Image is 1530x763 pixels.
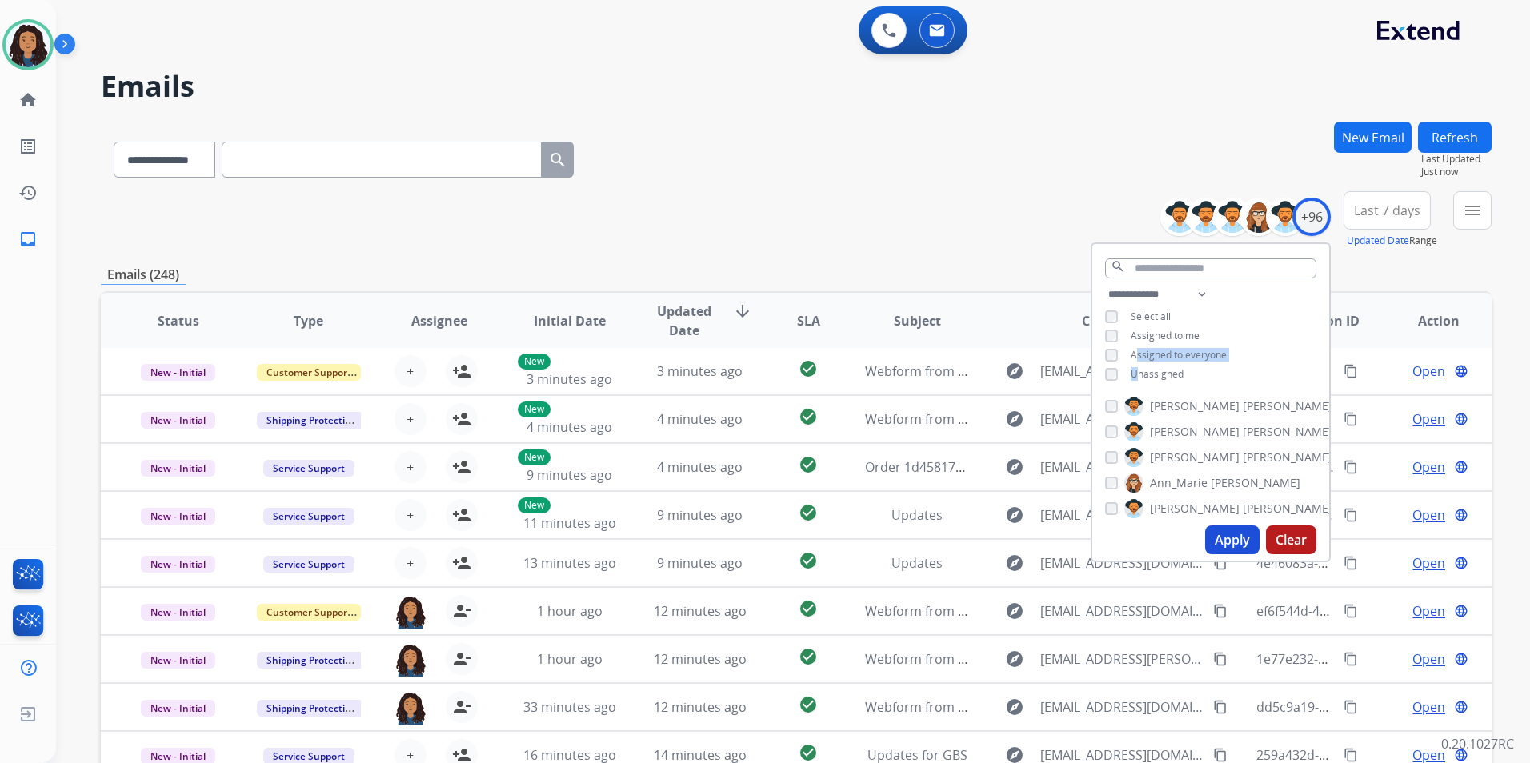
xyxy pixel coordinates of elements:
mat-icon: explore [1005,505,1024,525]
span: 12 minutes ago [654,650,747,668]
span: 4 minutes ago [527,418,612,436]
span: Last 7 days [1354,207,1420,214]
mat-icon: check_circle [799,359,818,378]
span: + [407,362,414,381]
mat-icon: check_circle [799,695,818,714]
span: Open [1412,697,1445,717]
button: Refresh [1418,122,1492,153]
span: Type [294,311,323,330]
mat-icon: content_copy [1344,364,1358,378]
span: Webform from [EMAIL_ADDRESS][DOMAIN_NAME] on [DATE] [865,698,1228,716]
span: 9 minutes ago [657,554,743,572]
button: Updated Date [1347,234,1409,247]
mat-icon: explore [1005,409,1024,429]
span: Shipping Protection [257,700,366,717]
img: agent-avatar [395,691,427,725]
mat-icon: content_copy [1344,748,1358,762]
span: Order 1d458179-fbde-4a6e-b7ac-f305bda1fd2b [865,458,1147,476]
span: New - Initial [141,556,215,573]
span: Webform from [EMAIL_ADDRESS][DOMAIN_NAME] on [DATE] [865,602,1228,620]
span: Open [1412,457,1445,477]
mat-icon: content_copy [1344,508,1358,522]
span: [EMAIL_ADDRESS][DOMAIN_NAME] [1040,409,1204,429]
span: 13 minutes ago [523,554,616,572]
span: Select all [1131,310,1171,323]
mat-icon: language [1454,748,1468,762]
span: New - Initial [141,508,215,525]
span: Open [1412,553,1445,573]
span: + [407,409,414,429]
img: agent-avatar [395,643,427,677]
p: Emails (248) [101,265,186,285]
mat-icon: explore [1005,457,1024,477]
mat-icon: content_copy [1213,652,1228,666]
span: Just now [1421,166,1492,178]
mat-icon: explore [1005,362,1024,381]
mat-icon: inbox [18,230,38,249]
span: 33 minutes ago [523,698,616,716]
mat-icon: person_remove [452,649,471,669]
span: New - Initial [141,412,215,429]
span: New - Initial [141,604,215,621]
span: Customer [1082,311,1144,330]
mat-icon: person_remove [452,697,471,717]
span: [EMAIL_ADDRESS][DOMAIN_NAME] [1040,457,1204,477]
span: 12 minutes ago [654,602,747,620]
mat-icon: person_add [452,505,471,525]
mat-icon: language [1454,604,1468,618]
mat-icon: content_copy [1344,700,1358,714]
mat-icon: explore [1005,601,1024,621]
span: Initial Date [534,311,606,330]
button: + [395,547,427,579]
span: 1 hour ago [537,602,603,620]
img: agent-avatar [395,595,427,629]
span: Service Support [263,556,354,573]
span: 1 hour ago [537,650,603,668]
span: Customer Support [257,604,361,621]
mat-icon: check_circle [799,599,818,618]
div: +96 [1292,198,1331,236]
mat-icon: language [1454,556,1468,570]
span: ef6f544d-4a22-4815-9002-b8b3798818a7 [1256,602,1499,620]
mat-icon: language [1454,700,1468,714]
mat-icon: person_add [452,362,471,381]
mat-icon: home [18,90,38,110]
button: + [395,355,427,387]
span: [PERSON_NAME] [1211,475,1300,491]
mat-icon: check_circle [799,503,818,522]
span: [EMAIL_ADDRESS][DOMAIN_NAME] [1040,553,1204,573]
span: Assigned to me [1131,329,1200,342]
mat-icon: menu [1463,201,1482,220]
mat-icon: check_circle [799,743,818,762]
span: [PERSON_NAME] [1243,398,1332,414]
span: Open [1412,505,1445,525]
span: 3 minutes ago [657,362,743,380]
span: Status [158,311,199,330]
mat-icon: explore [1005,553,1024,573]
p: New [518,401,551,417]
img: avatar [6,22,50,67]
span: [PERSON_NAME] [1243,501,1332,517]
button: + [395,403,427,435]
span: Open [1412,362,1445,381]
span: 9 minutes ago [657,506,743,524]
span: 9 minutes ago [527,466,612,484]
mat-icon: content_copy [1213,556,1228,570]
span: + [407,457,414,477]
button: + [395,499,427,531]
span: 4e46083a-0ee9-4392-abdf-e56237d3abb9 [1256,554,1504,572]
span: Service Support [263,508,354,525]
mat-icon: content_copy [1344,412,1358,426]
mat-icon: content_copy [1344,652,1358,666]
button: Last 7 days [1344,191,1431,230]
span: SLA [797,311,820,330]
span: [EMAIL_ADDRESS][DOMAIN_NAME] [1040,505,1204,525]
mat-icon: person_add [452,409,471,429]
span: 3 minutes ago [527,370,612,388]
mat-icon: content_copy [1213,700,1228,714]
h2: Emails [101,70,1492,102]
button: New Email [1334,122,1412,153]
span: Service Support [263,460,354,477]
button: + [395,451,427,483]
span: 4 minutes ago [657,410,743,428]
